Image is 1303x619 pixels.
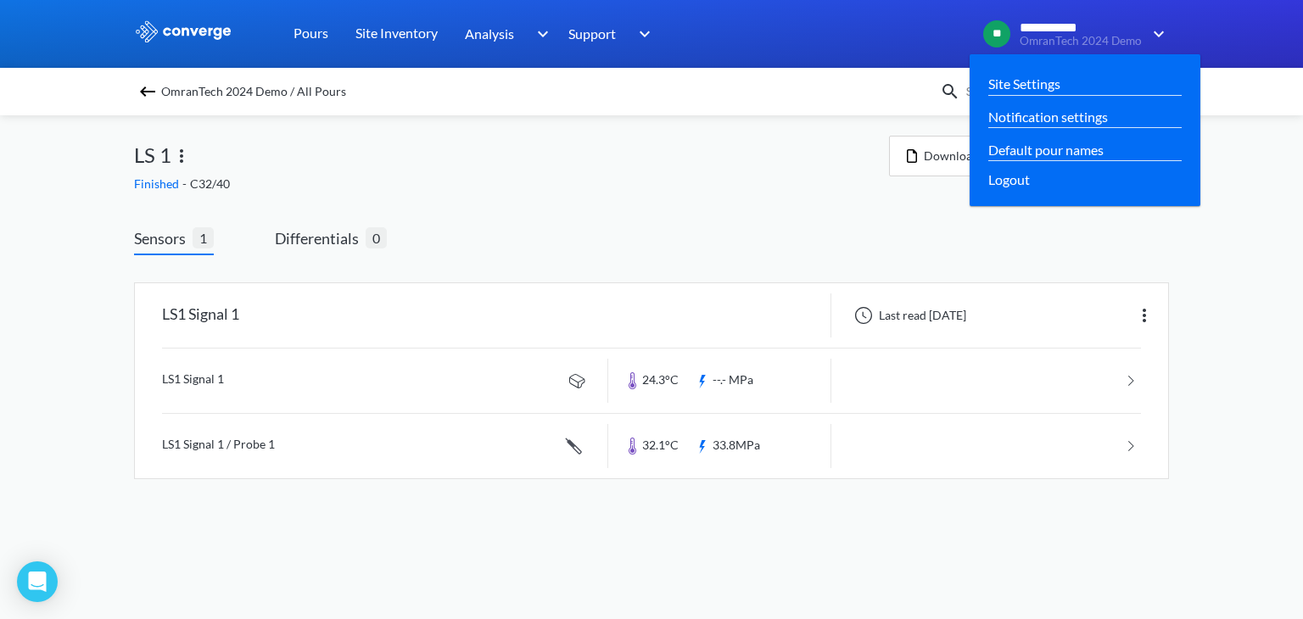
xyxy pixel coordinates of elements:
img: more.svg [1134,305,1155,326]
span: Finished [134,176,182,191]
img: logo_ewhite.svg [134,20,232,42]
a: Default pour names [988,139,1104,160]
button: Download report [889,136,1033,176]
span: OmranTech 2024 Demo [1020,35,1142,47]
div: Last read [DATE] [845,305,971,326]
span: 0 [366,227,387,248]
div: Open Intercom Messenger [17,561,58,602]
span: Differentials [275,226,366,250]
span: Sensors [134,226,193,250]
img: downArrow.svg [628,24,655,44]
a: Notification settings [988,106,1108,127]
span: Analysis [465,23,514,44]
img: downArrow.svg [1142,24,1169,44]
span: 1 [193,227,214,248]
div: LS1 Signal 1 [162,293,239,337]
img: more.svg [171,146,192,166]
span: OmranTech 2024 Demo / All Pours [161,80,346,103]
img: backspace.svg [137,81,158,102]
img: icon-search.svg [940,81,960,102]
img: icon-file.svg [907,149,917,163]
span: - [182,176,190,191]
div: C32/40 [134,175,889,193]
span: Logout [988,169,1030,190]
span: Support [568,23,616,44]
img: downArrow.svg [526,24,553,44]
a: Site Settings [988,73,1060,94]
span: LS 1 [134,139,171,171]
input: Search for a sensor by name [960,82,1166,101]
